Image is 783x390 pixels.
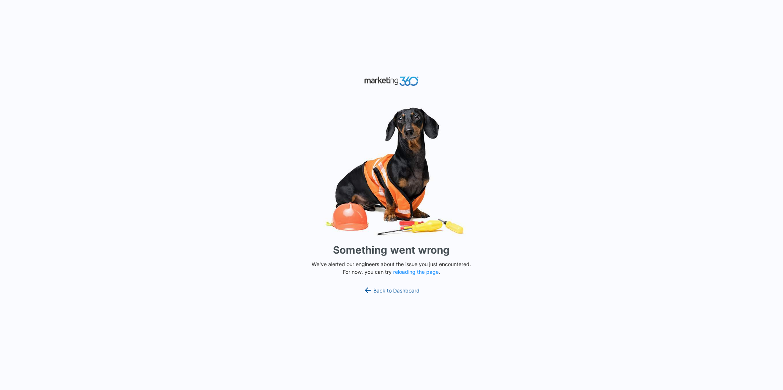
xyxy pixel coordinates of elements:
button: reloading the page [393,269,439,275]
img: Sad Dog [282,103,502,240]
a: Back to Dashboard [363,286,420,295]
p: We've alerted our engineers about the issue you just encountered. For now, you can try . [309,260,474,276]
img: Marketing 360 Logo [364,75,419,88]
h1: Something went wrong [333,242,450,258]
